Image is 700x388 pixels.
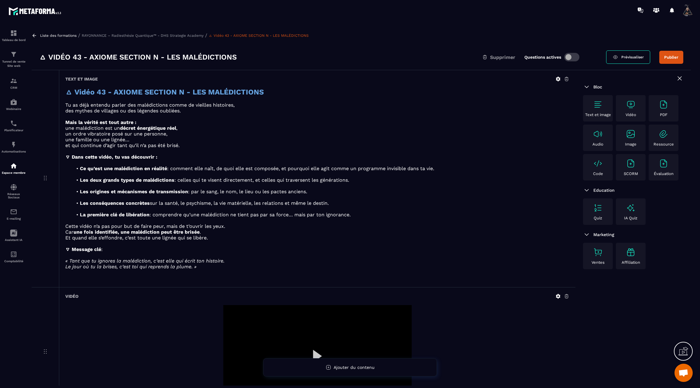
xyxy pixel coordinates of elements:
strong: Les conséquences concrètes [80,200,150,206]
strong: Message clé [72,246,101,252]
a: automationsautomationsAutomatisations [2,136,26,158]
strong: décret énergétique réel [120,125,176,131]
img: text-image no-wrap [659,100,668,109]
img: accountant [10,251,17,258]
img: arrow-down [583,231,590,238]
button: Publier [659,51,683,64]
span: / [205,33,207,38]
span: : [101,246,103,252]
span: : par le sang, le nom, le lieu ou les pactes anciens. [188,189,307,194]
em: Le jour où tu la brises, c’est toi qui reprends la plume. » [65,264,197,270]
strong: 🜄 Dans cette vidéo, tu vas découvrir : [65,154,157,160]
strong: La première clé de libération [80,212,149,218]
p: Image [625,142,637,146]
span: Tu as déjà entendu parler des malédictions comme de vieilles histoires, [65,102,235,108]
span: / [78,33,80,38]
a: accountantaccountantComptabilité [2,246,26,267]
span: : comment elle naît, de quoi elle est composée, et pourquoi elle agit comme un programme invisibl... [167,166,434,171]
p: Audio [592,142,603,146]
img: text-image no-wrap [593,159,603,168]
img: automations [10,162,17,170]
img: scheduler [10,120,17,127]
p: Assistant IA [2,238,26,242]
a: RAYONNANCE – Radiesthésie Quantique™ - DHS Strategie Academy [82,33,204,38]
a: schedulerschedulerPlanificateur [2,115,26,136]
a: social-networksocial-networkRéseaux Sociaux [2,179,26,204]
p: Espace membre [2,171,26,174]
a: Assistant IA [2,225,26,246]
a: automationsautomationsEspace membre [2,158,26,179]
span: Prévisualiser [621,55,644,59]
img: social-network [10,184,17,191]
img: email [10,208,17,215]
p: SCORM [624,171,638,176]
img: arrow-down [583,83,590,91]
strong: une fois identifiée, une malédiction peut être brisée [74,229,200,235]
p: Affiliation [622,260,640,265]
a: formationformationCRM [2,73,26,94]
p: Planificateur [2,129,26,132]
img: text-image [626,203,636,213]
p: Webinaire [2,107,26,111]
img: text-image no-wrap [659,129,668,139]
p: PDF [660,112,667,117]
a: formationformationTableau de bord [2,25,26,46]
span: Marketing [593,232,614,237]
div: Ouvrir le chat [674,364,693,382]
img: text-image no-wrap [593,247,603,257]
img: text-image no-wrap [626,159,636,168]
span: et qui continue d’agir tant qu’il n’a pas été brisé. [65,142,180,148]
a: Liste des formations [40,33,77,38]
span: une malédiction est un [65,125,120,131]
strong: Mais la vérité est tout autre : [65,119,136,125]
span: . [200,229,201,235]
span: Car [65,229,74,235]
a: Prévisualiser [606,50,650,64]
span: Ajouter du contenu [334,365,375,370]
p: CRM [2,86,26,89]
a: 🜂 Vidéo 43 - AXIOME SECTION N - LES MALÉDICTIONS [209,33,309,38]
img: text-image no-wrap [593,100,603,109]
h6: Vidéo [65,294,78,299]
strong: Les deux grands types de malédictions [80,177,174,183]
p: Ventes [592,260,605,265]
span: Supprimer [490,54,515,60]
img: text-image no-wrap [593,129,603,139]
span: , [176,125,177,131]
p: Évaluation [654,171,674,176]
span: Cette vidéo n’a pas pour but de faire peur, mais de t’ouvrir les yeux. [65,223,225,229]
strong: Les origines et mécanismes de transmission [80,189,188,194]
img: text-image [626,247,636,257]
img: text-image no-wrap [626,129,636,139]
p: Code [593,171,603,176]
em: « Tant que tu ignores la malédiction, c’est elle qui écrit ton histoire. [65,258,225,264]
img: formation [10,51,17,58]
strong: 🜂 Vidéo 43 - AXIOME SECTION N - LES MALÉDICTIONS [65,88,264,96]
span: une famille ou une lignée… [65,137,129,142]
p: E-mailing [2,217,26,220]
strong: 🜄 [65,246,70,252]
img: formation [10,77,17,84]
a: formationformationTunnel de vente Site web [2,46,26,73]
label: Questions actives [524,55,561,60]
h6: Text et image [65,77,98,81]
img: text-image no-wrap [659,159,668,168]
span: Bloc [593,84,602,89]
span: : comprendre qu’une malédiction ne tient pas par sa force… mais par ton ignorance. [149,212,351,218]
img: text-image no-wrap [626,100,636,109]
p: Vidéo [626,112,636,117]
img: arrow-down [583,187,590,194]
span: Et quand elle s’effondre, c’est toute une lignée qui se libère. [65,235,208,241]
p: Tunnel de vente Site web [2,60,26,68]
p: Text et image [585,112,611,117]
p: Tableau de bord [2,38,26,42]
span: un ordre vibratoire posé sur une personne, [65,131,167,137]
img: logo [9,5,63,17]
p: Ressource [654,142,674,146]
strong: Ce qu’est une malédiction en réalité [80,166,167,171]
p: Réseaux Sociaux [2,192,26,199]
h3: 🜂 Vidéo 43 - AXIOME SECTION N - LES MALÉDICTIONS [39,52,237,62]
a: automationsautomationsWebinaire [2,94,26,115]
a: emailemailE-mailing [2,204,26,225]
